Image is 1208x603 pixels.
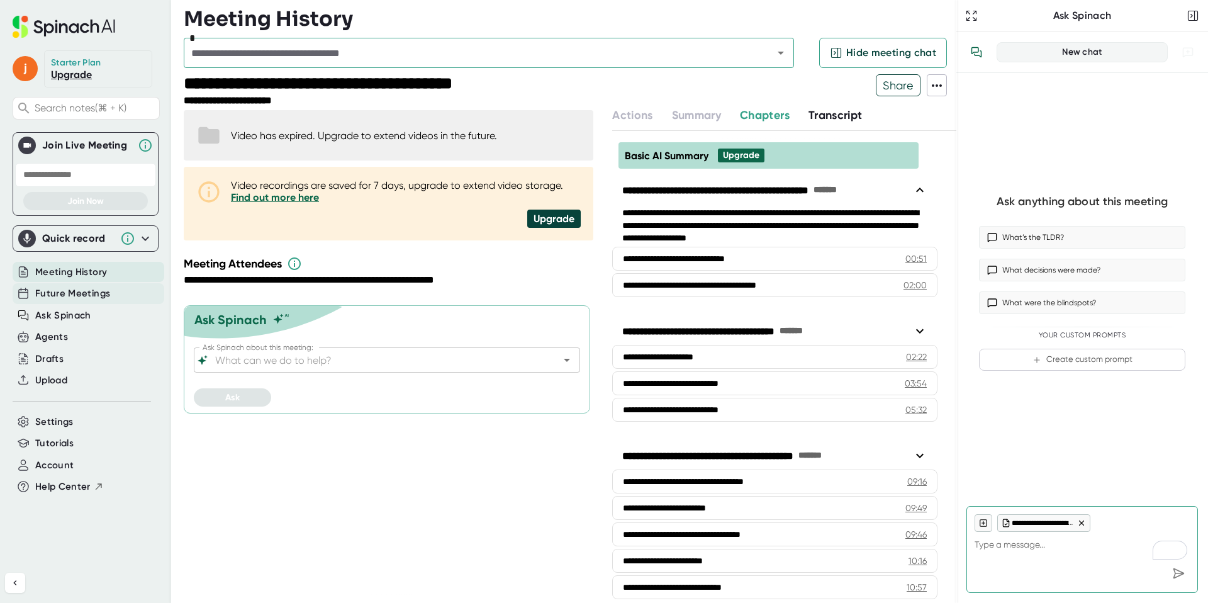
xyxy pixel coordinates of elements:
[35,480,91,494] span: Help Center
[905,252,927,265] div: 00:51
[35,436,74,451] button: Tutorials
[558,351,576,369] button: Open
[975,532,1190,562] textarea: To enrich screen reader interactions, please activate Accessibility in Grammarly extension settings
[21,139,33,152] img: Join Live Meeting
[1005,47,1160,58] div: New chat
[905,528,927,541] div: 09:46
[979,259,1185,281] button: What decisions were made?
[35,480,104,494] button: Help Center
[906,351,927,363] div: 02:22
[225,392,240,403] span: Ask
[979,331,1185,340] div: Your Custom Prompts
[231,130,497,142] div: Video has expired. Upgrade to extend videos in the future.
[5,573,25,593] button: Collapse sidebar
[905,502,927,514] div: 09:49
[51,69,92,81] a: Upgrade
[909,555,927,567] div: 10:16
[42,232,114,245] div: Quick record
[963,7,980,25] button: Expand to Ask Spinach page
[35,265,107,279] button: Meeting History
[18,226,153,251] div: Quick record
[1167,562,1190,585] div: Send message
[876,74,920,96] button: Share
[964,40,989,65] button: View conversation history
[35,458,74,473] button: Account
[740,107,790,124] button: Chapters
[213,351,539,369] input: What can we do to help?
[997,194,1168,209] div: Ask anything about this meeting
[35,308,91,323] button: Ask Spinach
[625,150,708,162] span: Basic AI Summary
[51,57,101,69] div: Starter Plan
[903,279,927,291] div: 02:00
[907,475,927,488] div: 09:16
[907,581,927,594] div: 10:57
[35,415,74,429] button: Settings
[35,330,68,344] button: Agents
[808,108,863,122] span: Transcript
[184,7,353,31] h3: Meeting History
[905,403,927,416] div: 05:32
[35,286,110,301] button: Future Meetings
[819,38,947,68] button: Hide meeting chat
[740,108,790,122] span: Chapters
[979,349,1185,371] button: Create custom prompt
[723,150,759,161] div: Upgrade
[1184,7,1202,25] button: Close conversation sidebar
[980,9,1184,22] div: Ask Spinach
[808,107,863,124] button: Transcript
[231,179,581,203] div: Video recordings are saved for 7 days, upgrade to extend video storage.
[672,108,721,122] span: Summary
[194,312,267,327] div: Ask Spinach
[772,44,790,62] button: Open
[905,377,927,390] div: 03:54
[612,107,652,124] button: Actions
[184,256,596,271] div: Meeting Attendees
[18,133,153,158] div: Join Live MeetingJoin Live Meeting
[231,191,319,203] a: Find out more here
[979,291,1185,314] button: What were the blindspots?
[35,102,156,114] span: Search notes (⌘ + K)
[42,139,131,152] div: Join Live Meeting
[194,388,271,407] button: Ask
[67,196,104,206] span: Join Now
[527,210,581,228] div: Upgrade
[672,107,721,124] button: Summary
[979,226,1185,249] button: What’s the TLDR?
[23,192,148,210] button: Join Now
[846,45,936,60] span: Hide meeting chat
[13,56,38,81] span: j
[35,373,67,388] button: Upload
[35,352,64,366] button: Drafts
[612,108,652,122] span: Actions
